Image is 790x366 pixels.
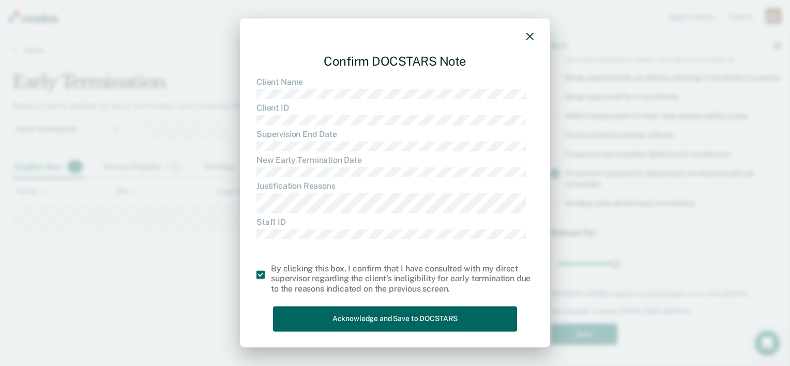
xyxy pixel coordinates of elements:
[256,217,534,227] dt: Staff ID
[256,155,534,165] dt: New Early Termination Date
[256,103,534,113] dt: Client ID
[271,264,534,294] div: By clicking this box, I confirm that I have consulted with my direct supervisor regarding the cli...
[273,306,517,331] button: Acknowledge and Save to DOCSTARS
[256,181,534,191] dt: Justification Reasons
[256,45,534,77] div: Confirm DOCSTARS Note
[256,77,534,87] dt: Client Name
[256,129,534,139] dt: Supervision End Date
